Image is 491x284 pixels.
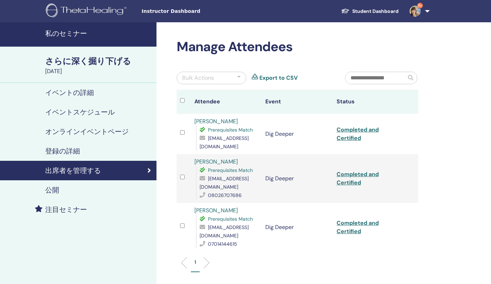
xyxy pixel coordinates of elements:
[337,126,379,142] a: Completed and Certified
[46,3,129,19] img: logo.png
[200,224,249,239] span: [EMAIL_ADDRESS][DOMAIN_NAME]
[262,90,333,114] th: Event
[182,74,214,82] div: Bulk Actions
[262,114,333,154] td: Dig Deeper
[200,175,249,190] span: [EMAIL_ADDRESS][DOMAIN_NAME]
[45,88,94,97] font: イベントの詳細
[262,203,333,252] td: Dig Deeper
[194,158,238,165] a: [PERSON_NAME]
[45,56,131,66] font: さらに深く掘り下げる
[45,147,80,156] font: 登録の詳細
[45,186,59,195] font: 公開
[208,241,237,247] span: 07014144615
[200,135,249,150] span: [EMAIL_ADDRESS][DOMAIN_NAME]
[177,39,418,55] h2: Manage Attendees
[259,74,298,82] a: Export to CSV
[336,5,404,18] a: Student Dashboard
[417,3,423,8] span: 9+
[208,192,242,198] span: 08026707686
[333,90,404,114] th: Status
[45,166,101,175] font: 出席者を管理する
[41,55,156,76] a: さらに深く掘り下げる[DATE]
[262,154,333,203] td: Dig Deeper
[337,219,379,235] a: Completed and Certified
[208,127,253,133] span: Prerequisites Match
[194,207,238,214] a: [PERSON_NAME]
[45,205,87,214] font: 注目セミナー
[45,108,115,117] font: イベントスケジュール
[194,259,196,266] p: 1
[337,171,379,186] a: Completed and Certified
[194,118,238,125] a: [PERSON_NAME]
[410,6,421,17] img: default.jpg
[45,68,62,75] font: [DATE]
[208,216,253,222] span: Prerequisites Match
[45,29,87,38] font: 私のセミナー
[142,8,246,15] span: Instructor Dashboard
[45,127,129,136] font: オンラインイベントページ
[208,167,253,173] span: Prerequisites Match
[191,90,262,114] th: Attendee
[341,8,349,14] img: graduation-cap-white.svg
